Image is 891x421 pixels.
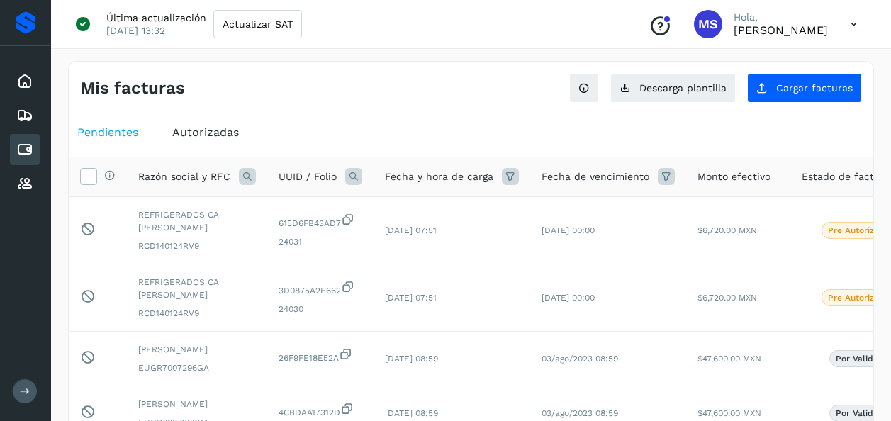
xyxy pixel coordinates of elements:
p: Mariana Salazar [734,23,828,37]
span: RCD140124RV9 [138,240,256,252]
span: Fecha de vencimiento [542,169,649,184]
span: 24030 [279,303,362,315]
span: 4CBDAA17312D [279,402,362,419]
span: [DATE] 07:51 [385,225,437,235]
span: EUGR7007296GA [138,361,256,374]
span: $6,720.00 MXN [697,293,757,303]
span: Razón social y RFC [138,169,230,184]
h4: Mis facturas [80,78,185,99]
span: Descarga plantilla [639,83,727,93]
span: 03/ago/2023 08:59 [542,354,618,364]
p: Hola, [734,11,828,23]
button: Cargar facturas [747,73,862,103]
div: Inicio [10,66,40,97]
span: $47,600.00 MXN [697,408,761,418]
p: Pre Autorizado [828,293,890,303]
span: Fecha y hora de carga [385,169,493,184]
span: [PERSON_NAME] [138,343,256,356]
p: Pre Autorizado [828,225,890,235]
span: [DATE] 07:51 [385,293,437,303]
span: [DATE] 08:59 [385,408,438,418]
div: Cuentas por pagar [10,134,40,165]
span: Autorizadas [172,125,239,139]
span: Monto efectivo [697,169,770,184]
span: [DATE] 08:59 [385,354,438,364]
span: $47,600.00 MXN [697,354,761,364]
span: [DATE] 00:00 [542,225,595,235]
div: Proveedores [10,168,40,199]
button: Actualizar SAT [213,10,302,38]
span: UUID / Folio [279,169,337,184]
span: Estado de factura [802,169,890,184]
span: REFRIGERADOS CA [PERSON_NAME] [138,208,256,234]
span: $6,720.00 MXN [697,225,757,235]
span: RCD140124RV9 [138,307,256,320]
p: Última actualización [106,11,206,24]
span: 615D6FB43AD7 [279,213,362,230]
span: [DATE] 00:00 [542,293,595,303]
p: [DATE] 13:32 [106,24,165,37]
span: 03/ago/2023 08:59 [542,408,618,418]
span: Pendientes [77,125,138,139]
button: Descarga plantilla [610,73,736,103]
p: Por validar [836,354,882,364]
p: Por validar [836,408,882,418]
div: Embarques [10,100,40,131]
span: REFRIGERADOS CA [PERSON_NAME] [138,276,256,301]
span: 3D0875A2E662 [279,280,362,297]
span: 24031 [279,235,362,248]
span: Cargar facturas [776,83,853,93]
span: 26F9FE18E52A [279,347,362,364]
span: Actualizar SAT [223,19,293,29]
span: [PERSON_NAME] [138,398,256,410]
